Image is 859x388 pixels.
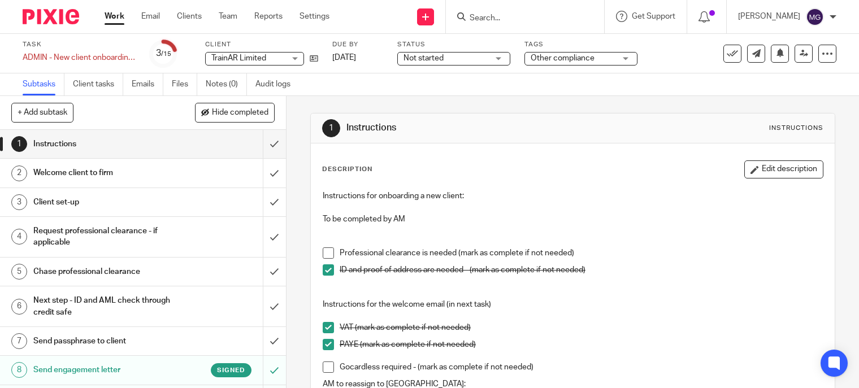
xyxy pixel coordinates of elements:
[397,40,510,49] label: Status
[404,54,444,62] span: Not started
[346,122,597,134] h1: Instructions
[33,223,179,251] h1: Request professional clearance - if applicable
[23,73,64,95] a: Subtasks
[322,119,340,137] div: 1
[332,54,356,62] span: [DATE]
[254,11,283,22] a: Reports
[105,11,124,22] a: Work
[23,40,136,49] label: Task
[195,103,275,122] button: Hide completed
[806,8,824,26] img: svg%3E
[172,73,197,95] a: Files
[132,73,163,95] a: Emails
[177,11,202,22] a: Clients
[23,9,79,24] img: Pixie
[11,264,27,280] div: 5
[11,229,27,245] div: 4
[468,14,570,24] input: Search
[205,40,318,49] label: Client
[11,333,27,349] div: 7
[332,40,383,49] label: Due by
[212,108,268,117] span: Hide completed
[11,103,73,122] button: + Add subtask
[340,339,823,350] p: PAYE (mark as complete if not needed)
[340,264,823,276] p: ID and proof of address are needed - (mark as complete if not needed)
[340,247,823,259] p: Professional clearance is needed (mark as complete if not needed)
[744,160,823,178] button: Edit description
[340,322,823,333] p: VAT (mark as complete if not needed)
[11,194,27,210] div: 3
[531,54,595,62] span: Other compliance
[11,136,27,152] div: 1
[73,73,123,95] a: Client tasks
[11,362,27,378] div: 8
[323,213,823,225] p: To be completed by AM
[11,165,27,181] div: 2
[524,40,637,49] label: Tags
[323,190,823,202] p: Instructions for onboarding a new client:
[23,52,136,63] div: ADMIN - New client onboarding - Limited company AM 2025 JUNE
[340,361,823,373] p: Gocardless required - (mark as complete if not needed)
[161,51,171,57] small: /15
[33,263,179,280] h1: Chase professional clearance
[255,73,299,95] a: Audit logs
[33,164,179,181] h1: Welcome client to firm
[141,11,160,22] a: Email
[156,47,171,60] div: 3
[738,11,800,22] p: [PERSON_NAME]
[219,11,237,22] a: Team
[33,361,179,378] h1: Send engagement letter
[11,299,27,315] div: 6
[33,292,179,321] h1: Next step - ID and AML check through credit safe
[33,333,179,350] h1: Send passphrase to client
[206,73,247,95] a: Notes (0)
[23,52,136,63] div: ADMIN - New client onboarding - Limited company AM [DATE]
[632,12,675,20] span: Get Support
[323,299,823,310] p: Instructions for the welcome email (in next task)
[300,11,329,22] a: Settings
[769,124,823,133] div: Instructions
[33,194,179,211] h1: Client set-up
[211,54,266,62] span: TrainAR Limited
[322,165,372,174] p: Description
[217,365,245,375] span: Signed
[33,136,179,152] h1: Instructions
